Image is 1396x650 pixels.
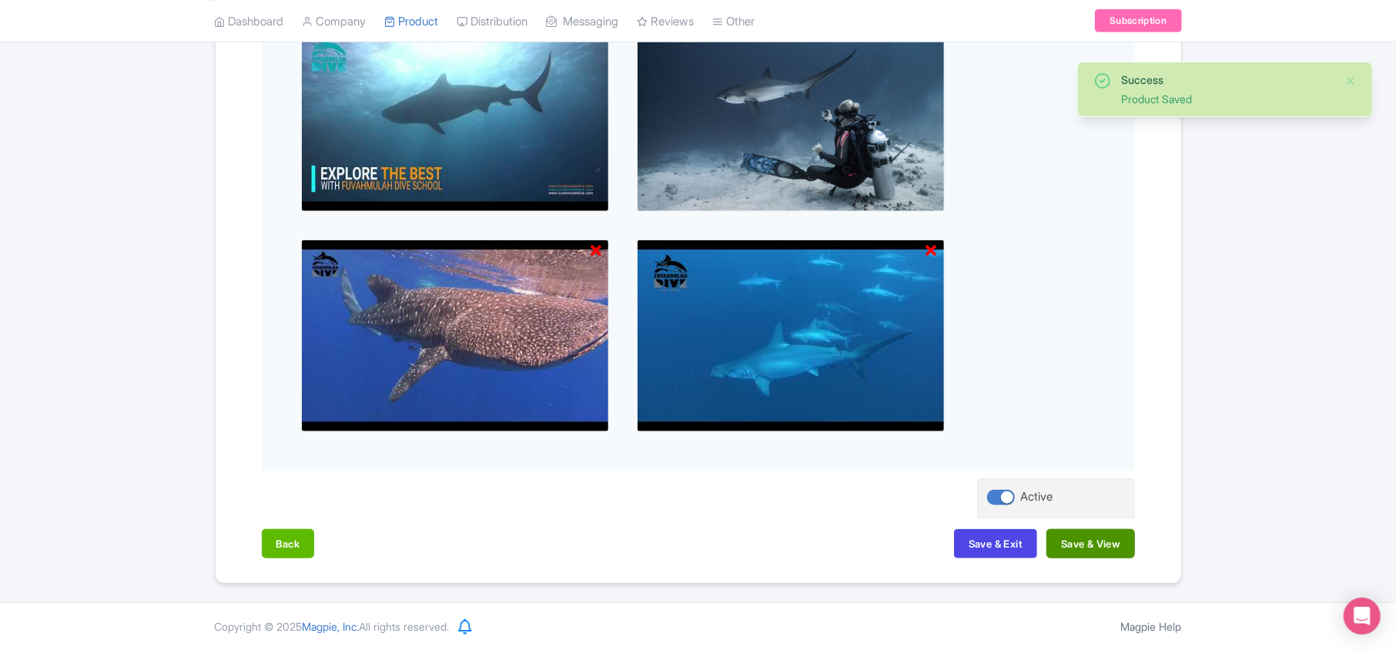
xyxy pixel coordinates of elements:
img: yeirdetlwbq4mdfhzwvl.jpg [637,240,945,432]
div: Active [1021,488,1053,506]
a: Magpie Help [1121,620,1182,633]
button: Close [1344,72,1357,90]
button: Back [262,529,315,558]
a: Subscription [1095,9,1181,32]
img: bbodbkafb19h2voff1vt.jpg [301,240,609,432]
button: Save & View [1046,529,1134,558]
div: Success [1121,72,1332,88]
button: Save & Exit [954,529,1037,558]
div: Product Saved [1121,91,1332,107]
img: pkwxljpyjklsrwojkodr.jpg [637,19,945,212]
img: u8xgovr5pxk7xylydf5j.jpg [301,19,609,212]
div: Open Intercom Messenger [1344,598,1381,635]
div: Copyright © 2025 All rights reserved. [206,618,459,635]
span: Magpie, Inc. [303,620,360,633]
